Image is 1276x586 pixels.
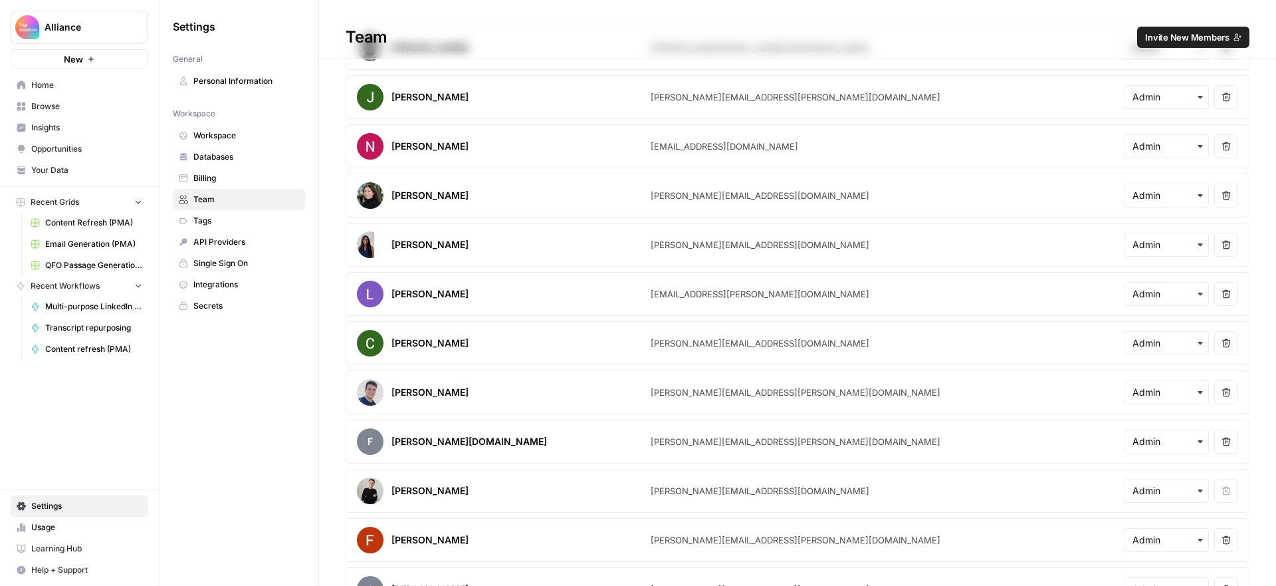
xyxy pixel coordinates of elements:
[651,189,869,202] div: [PERSON_NAME][EMAIL_ADDRESS][DOMAIN_NAME]
[31,79,142,91] span: Home
[31,280,100,292] span: Recent Workflows
[193,172,299,184] span: Billing
[173,231,305,253] a: API Providers
[1132,435,1200,448] input: Admin
[193,236,299,248] span: API Providers
[31,122,142,134] span: Insights
[193,151,299,163] span: Databases
[173,71,305,92] a: Personal Information
[357,330,383,357] img: avatar
[45,217,142,229] span: Content Refresh (PMA)
[45,301,142,313] span: Multi-purpose LinkedIn Workflow
[173,53,203,65] span: General
[173,19,215,35] span: Settings
[11,559,148,581] button: Help + Support
[11,49,148,69] button: New
[11,96,148,117] a: Browse
[11,538,148,559] a: Learning Hub
[193,130,299,142] span: Workspace
[45,322,142,334] span: Transcript repurposing
[25,339,148,360] a: Content refresh (PMA)
[1132,140,1200,153] input: Admin
[15,15,39,39] img: Alliance Logo
[357,182,383,209] img: avatar
[31,500,142,512] span: Settings
[31,143,142,155] span: Opportunities
[1132,533,1200,547] input: Admin
[651,140,798,153] div: [EMAIL_ADDRESS][DOMAIN_NAME]
[1132,484,1200,498] input: Admin
[45,343,142,355] span: Content refresh (PMA)
[193,257,299,269] span: Single Sign On
[193,300,299,312] span: Secrets
[31,521,142,533] span: Usage
[11,517,148,538] a: Usage
[11,74,148,96] a: Home
[173,210,305,231] a: Tags
[391,189,469,202] div: [PERSON_NAME]
[173,168,305,189] a: Billing
[391,386,469,399] div: [PERSON_NAME]
[193,215,299,227] span: Tags
[173,253,305,274] a: Single Sign On
[173,146,305,168] a: Databases
[1137,27,1249,48] button: Invite New Members
[651,435,940,448] div: [PERSON_NAME][EMAIL_ADDRESS][PERSON_NAME][DOMAIN_NAME]
[193,75,299,87] span: Personal Information
[173,189,305,210] a: Team
[651,238,869,251] div: [PERSON_NAME][EMAIL_ADDRESS][DOMAIN_NAME]
[391,435,547,448] div: [PERSON_NAME][DOMAIN_NAME]
[31,164,142,176] span: Your Data
[357,478,383,504] img: avatar
[357,133,383,160] img: avatar
[25,233,148,255] a: Email Generation (PMA)
[391,337,469,350] div: [PERSON_NAME]
[357,379,383,406] img: avatar
[357,84,383,110] img: avatar
[651,386,940,399] div: [PERSON_NAME][EMAIL_ADDRESS][PERSON_NAME][DOMAIN_NAME]
[11,496,148,517] a: Settings
[651,533,940,547] div: [PERSON_NAME][EMAIL_ADDRESS][PERSON_NAME][DOMAIN_NAME]
[319,27,1276,48] div: Team
[31,196,79,208] span: Recent Grids
[1132,287,1200,301] input: Admin
[1132,337,1200,350] input: Admin
[173,125,305,146] a: Workspace
[391,533,469,547] div: [PERSON_NAME]
[651,484,869,498] div: [PERSON_NAME][EMAIL_ADDRESS][DOMAIN_NAME]
[25,317,148,339] a: Transcript repurposing
[193,194,299,206] span: Team
[25,255,148,276] a: QFO Passage Generation (FA)
[391,287,469,301] div: [PERSON_NAME]
[64,53,83,66] span: New
[11,138,148,160] a: Opportunities
[45,259,142,271] span: QFO Passage Generation (FA)
[11,11,148,44] button: Workspace: Alliance
[357,428,383,455] span: f
[45,21,125,34] span: Alliance
[11,276,148,296] button: Recent Workflows
[651,90,940,104] div: [PERSON_NAME][EMAIL_ADDRESS][PERSON_NAME][DOMAIN_NAME]
[173,108,215,120] span: Workspace
[25,212,148,233] a: Content Refresh (PMA)
[357,281,383,307] img: avatar
[1132,386,1200,399] input: Admin
[31,100,142,112] span: Browse
[651,337,869,350] div: [PERSON_NAME][EMAIL_ADDRESS][DOMAIN_NAME]
[173,274,305,295] a: Integrations
[25,296,148,317] a: Multi-purpose LinkedIn Workflow
[11,160,148,181] a: Your Data
[357,527,383,553] img: avatar
[11,192,148,212] button: Recent Grids
[31,564,142,576] span: Help + Support
[1145,31,1229,44] span: Invite New Members
[1132,189,1200,202] input: Admin
[391,140,469,153] div: [PERSON_NAME]
[173,295,305,317] a: Secrets
[45,238,142,250] span: Email Generation (PMA)
[391,238,469,251] div: [PERSON_NAME]
[31,543,142,555] span: Learning Hub
[391,484,469,498] div: [PERSON_NAME]
[1132,238,1200,251] input: Admin
[11,117,148,138] a: Insights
